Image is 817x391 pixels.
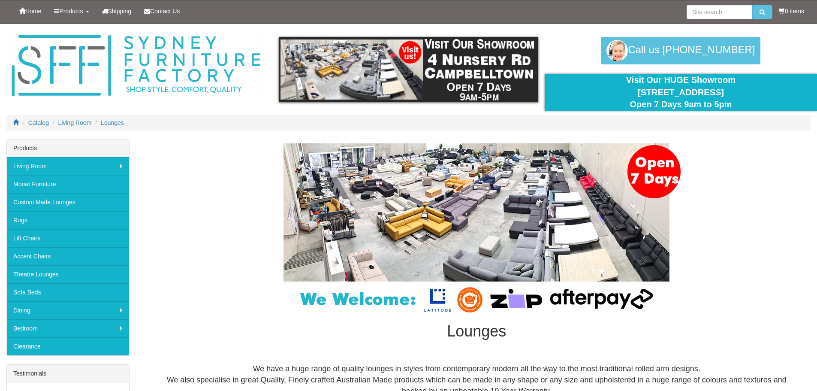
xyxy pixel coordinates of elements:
a: Living Room [58,119,92,126]
a: Living Room [7,157,129,175]
a: Products [48,0,95,22]
a: Accent Chairs [7,247,129,265]
img: Sydney Furniture Factory [7,33,265,99]
a: Shipping [96,0,138,22]
span: Home [25,8,41,15]
a: Sofa Beds [7,283,129,301]
a: Lounges [101,119,124,126]
a: Home [13,0,48,22]
h1: Lounges [142,323,811,340]
img: Lounges [262,143,691,314]
a: Rugs [7,211,129,229]
a: Lift Chairs [7,229,129,247]
span: Shipping [108,8,132,15]
input: Site search [687,5,752,19]
a: Clearance [7,337,129,355]
a: Theatre Lounges [7,265,129,283]
div: Products [7,139,129,157]
div: Visit Our HUGE Showroom [STREET_ADDRESS] Open 7 Days 9am to 5pm [551,74,811,111]
li: 0 items [779,7,804,15]
a: Custom Made Lounges [7,193,129,211]
a: Bedroom [7,319,129,337]
a: Catalog [28,119,49,126]
a: Dining [7,301,129,319]
div: Testimonials [7,365,129,382]
a: Moran Furniture [7,175,129,193]
img: showroom.gif [279,37,538,102]
span: Products [59,8,83,15]
span: Contact Us [150,8,180,15]
a: Contact Us [138,0,186,22]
